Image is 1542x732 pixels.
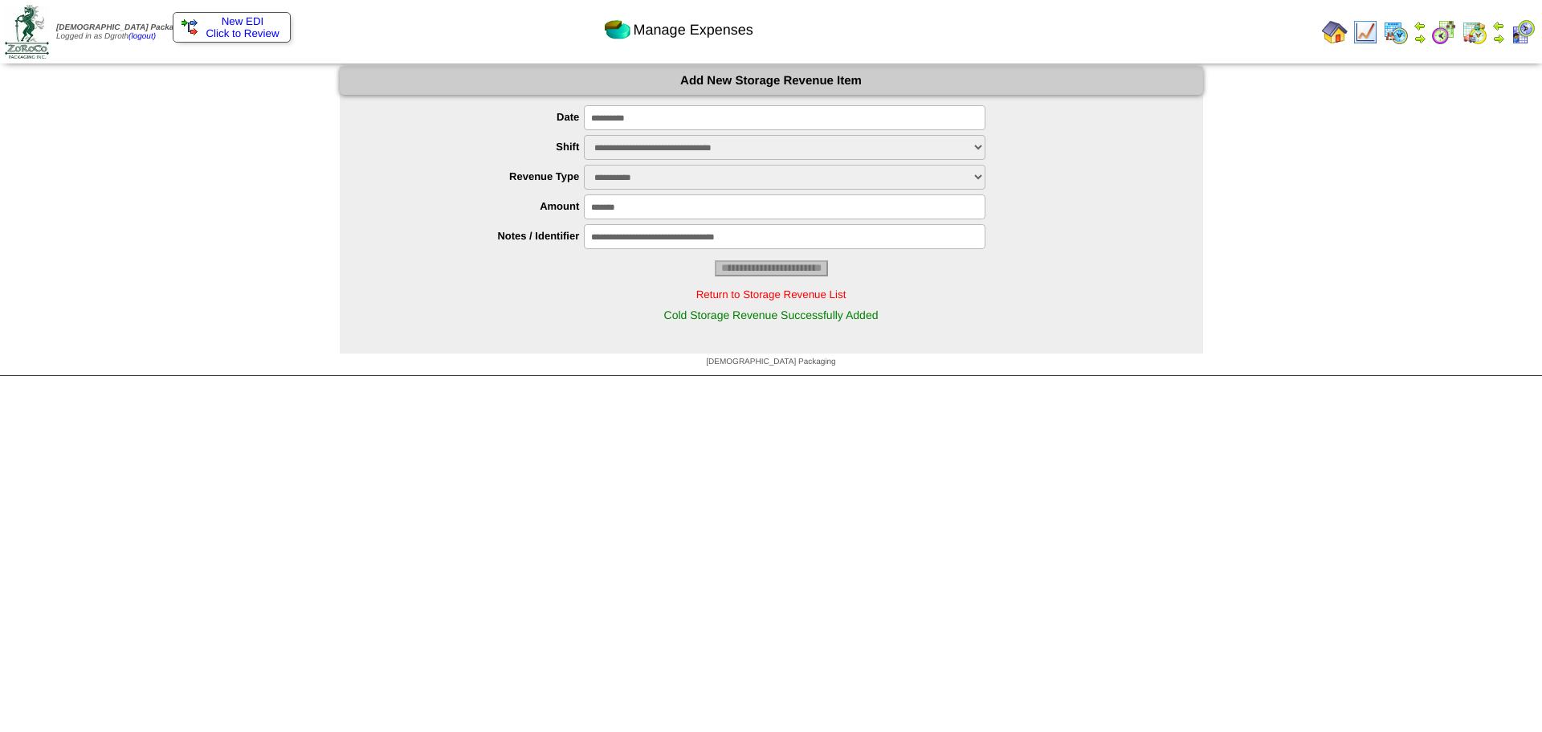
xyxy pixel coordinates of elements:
[696,288,846,301] a: Return to Storage Revenue List
[1352,19,1378,45] img: line_graph.gif
[222,15,264,27] span: New EDI
[706,358,835,366] span: [DEMOGRAPHIC_DATA] Packaging
[1413,19,1426,32] img: arrowleft.gif
[128,32,156,41] a: (logout)
[1510,19,1536,45] img: calendarcustomer.gif
[1462,19,1487,45] img: calendarinout.gif
[372,141,585,153] label: Shift
[1383,19,1409,45] img: calendarprod.gif
[1322,19,1348,45] img: home.gif
[56,23,190,32] span: [DEMOGRAPHIC_DATA] Packaging
[1431,19,1457,45] img: calendarblend.gif
[182,27,282,39] span: Click to Review
[1413,32,1426,45] img: arrowright.gif
[372,200,585,212] label: Amount
[56,23,190,41] span: Logged in as Dgroth
[182,19,198,35] img: ediSmall.gif
[182,15,282,39] a: New EDI Click to Review
[372,111,585,123] label: Date
[372,170,585,182] label: Revenue Type
[634,22,753,39] span: Manage Expenses
[1492,19,1505,32] img: arrowleft.gif
[340,301,1203,329] div: Cold Storage Revenue Successfully Added
[5,5,49,59] img: zoroco-logo-small.webp
[605,17,630,43] img: pie_chart2.png
[1492,32,1505,45] img: arrowright.gif
[372,230,585,242] label: Notes / Identifier
[340,67,1203,95] div: Add New Storage Revenue Item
